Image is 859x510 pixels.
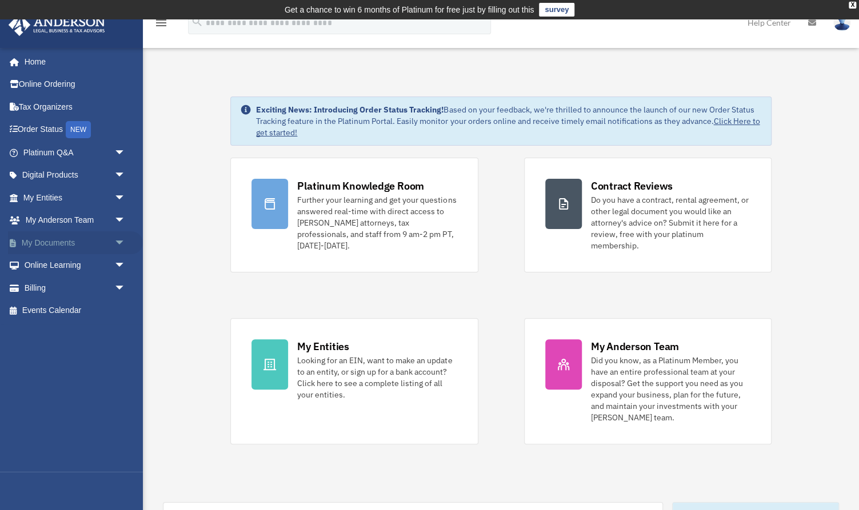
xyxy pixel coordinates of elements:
[114,276,137,300] span: arrow_drop_down
[114,209,137,232] span: arrow_drop_down
[114,186,137,210] span: arrow_drop_down
[256,104,761,138] div: Based on your feedback, we're thrilled to announce the launch of our new Order Status Tracking fe...
[114,164,137,187] span: arrow_drop_down
[8,254,143,277] a: Online Learningarrow_drop_down
[154,20,168,30] a: menu
[285,3,534,17] div: Get a chance to win 6 months of Platinum for free just by filling out this
[66,121,91,138] div: NEW
[849,2,856,9] div: close
[591,194,750,251] div: Do you have a contract, rental agreement, or other legal document you would like an attorney's ad...
[591,355,750,423] div: Did you know, as a Platinum Member, you have an entire professional team at your disposal? Get th...
[8,73,143,96] a: Online Ordering
[524,318,772,444] a: My Anderson Team Did you know, as a Platinum Member, you have an entire professional team at your...
[297,355,457,400] div: Looking for an EIN, want to make an update to an entity, or sign up for a bank account? Click her...
[297,194,457,251] div: Further your learning and get your questions answered real-time with direct access to [PERSON_NAM...
[154,16,168,30] i: menu
[256,105,444,115] strong: Exciting News: Introducing Order Status Tracking!
[8,276,143,299] a: Billingarrow_drop_down
[297,179,424,193] div: Platinum Knowledge Room
[114,141,137,164] span: arrow_drop_down
[524,158,772,272] a: Contract Reviews Do you have a contract, rental agreement, or other legal document you would like...
[8,95,143,118] a: Tax Organizers
[8,186,143,209] a: My Entitiesarrow_drop_down
[8,209,143,232] a: My Anderson Teamarrow_drop_down
[8,164,143,187] a: Digital Productsarrow_drop_down
[114,231,137,255] span: arrow_drop_down
[8,231,143,254] a: My Documentsarrow_drop_down
[5,14,109,36] img: Anderson Advisors Platinum Portal
[256,116,760,138] a: Click Here to get started!
[230,318,478,444] a: My Entities Looking for an EIN, want to make an update to an entity, or sign up for a bank accoun...
[8,50,137,73] a: Home
[8,299,143,322] a: Events Calendar
[8,118,143,142] a: Order StatusNEW
[591,179,673,193] div: Contract Reviews
[833,14,850,31] img: User Pic
[539,3,574,17] a: survey
[114,254,137,278] span: arrow_drop_down
[230,158,478,272] a: Platinum Knowledge Room Further your learning and get your questions answered real-time with dire...
[591,339,679,354] div: My Anderson Team
[297,339,349,354] div: My Entities
[8,141,143,164] a: Platinum Q&Aarrow_drop_down
[191,15,203,28] i: search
